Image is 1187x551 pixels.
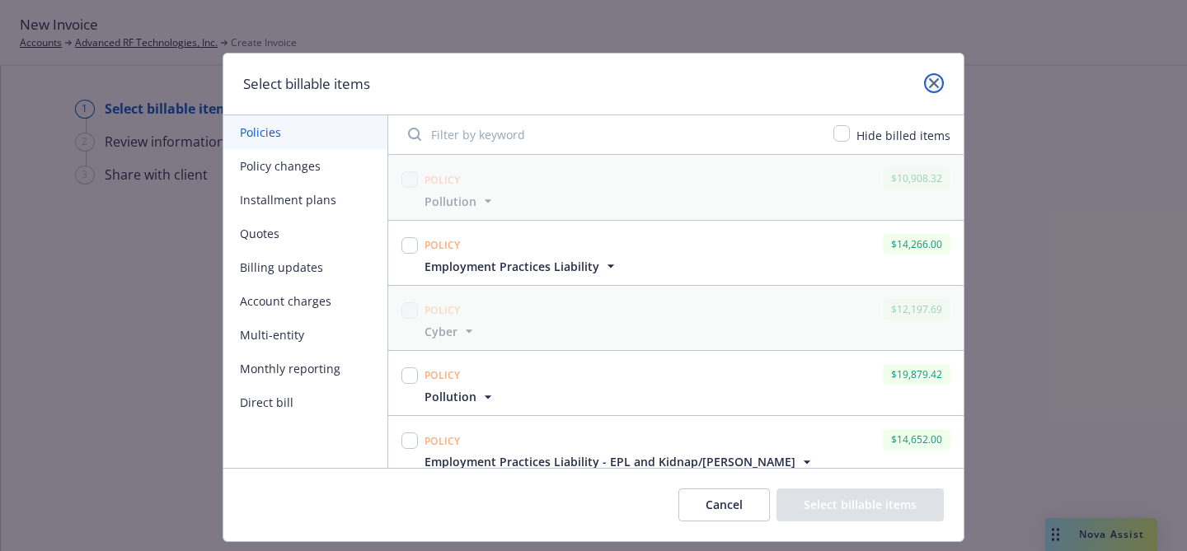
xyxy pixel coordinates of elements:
span: Employment Practices Liability - EPL and Kidnap/[PERSON_NAME] [425,453,795,470]
span: Policy$10,908.32Pollution [388,155,964,219]
span: Employment Practices Liability [425,258,599,275]
h1: Select billable items [243,73,370,95]
button: Direct bill [223,385,387,419]
button: Monthly reporting [223,352,387,385]
span: Policy [425,173,461,187]
span: Policy [425,238,461,252]
button: Cancel [678,488,770,521]
button: Cyber [425,323,477,340]
div: $14,652.00 [883,429,950,450]
button: Multi-entity [223,318,387,352]
div: $12,197.69 [883,299,950,320]
span: Hide billed items [856,128,950,143]
button: Policy changes [223,149,387,183]
button: Account charges [223,284,387,318]
span: Policy [425,303,461,317]
span: Policy [425,434,461,448]
span: Pollution [425,388,476,405]
button: Employment Practices Liability - EPL and Kidnap/[PERSON_NAME] [425,453,815,470]
button: Employment Practices Liability [425,258,619,275]
button: Pollution [425,388,496,405]
button: Quotes [223,217,387,250]
div: $10,908.32 [883,168,950,189]
button: Pollution [425,193,496,210]
button: Policies [223,115,387,149]
input: Filter by keyword [398,118,823,151]
button: Installment plans [223,183,387,217]
span: Policy [425,368,461,382]
div: $19,879.42 [883,364,950,385]
span: Cyber [425,323,457,340]
span: Pollution [425,193,476,210]
button: Billing updates [223,250,387,284]
a: close [924,73,944,93]
span: Policy$12,197.69Cyber [388,286,964,350]
div: $14,266.00 [883,234,950,254]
